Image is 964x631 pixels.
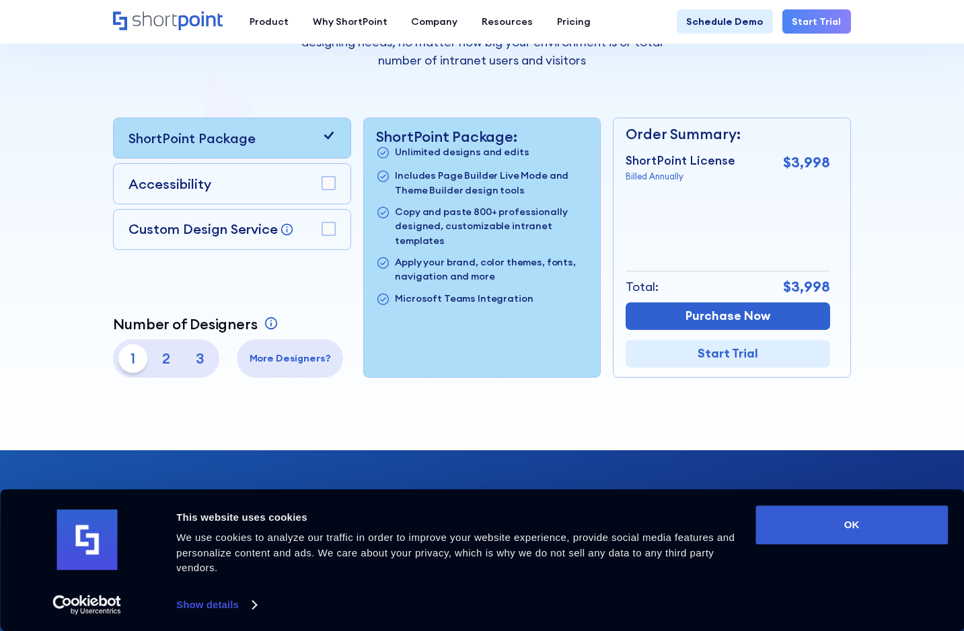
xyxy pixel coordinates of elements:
[626,302,830,330] a: Purchase Now
[113,316,257,333] p: Number of Designers
[242,351,338,366] p: More Designers?
[545,9,603,34] a: Pricing
[626,340,830,368] a: Start Trial
[128,128,256,149] p: ShortPoint Package
[395,255,588,284] p: Apply your brand, color themes, fonts, navigation and more
[395,145,529,161] p: Unlimited designs and edits
[626,124,830,145] p: Order Summary:
[313,15,387,29] div: Why ShortPoint
[250,15,289,29] div: Product
[301,9,400,34] a: Why ShortPoint
[783,276,830,298] p: $3,998
[237,9,301,34] a: Product
[626,170,735,183] p: Billed Annually
[128,174,211,194] p: Accessibility
[395,205,588,248] p: Copy and paste 800+ professionally designed, customizable intranet templates
[677,9,773,34] a: Schedule Demo
[57,510,117,571] img: logo
[755,505,948,544] button: OK
[470,9,545,34] a: Resources
[411,15,457,29] div: Company
[152,344,181,373] p: 2
[376,128,589,146] p: ShortPoint Package:
[176,532,735,573] span: We use cookies to analyze our traffic in order to improve your website experience, provide social...
[113,316,281,333] a: Number of Designers
[783,152,830,173] p: $3,998
[557,15,591,29] div: Pricing
[395,292,533,308] p: Microsoft Teams Integration
[176,595,256,615] a: Show details
[186,344,215,373] p: 3
[128,220,278,237] p: Custom Design Service
[399,9,470,34] a: Company
[626,152,735,170] p: ShortPoint License
[782,9,851,34] a: Start Trial
[395,169,588,198] p: Includes Page Builder Live Mode and Theme Builder design tools
[176,509,740,525] div: This website uses cookies
[28,595,146,615] a: Usercentrics Cookiebot - opens in a new window
[626,278,659,296] p: Total:
[113,11,225,32] a: Home
[118,344,147,373] p: 1
[482,15,533,29] div: Resources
